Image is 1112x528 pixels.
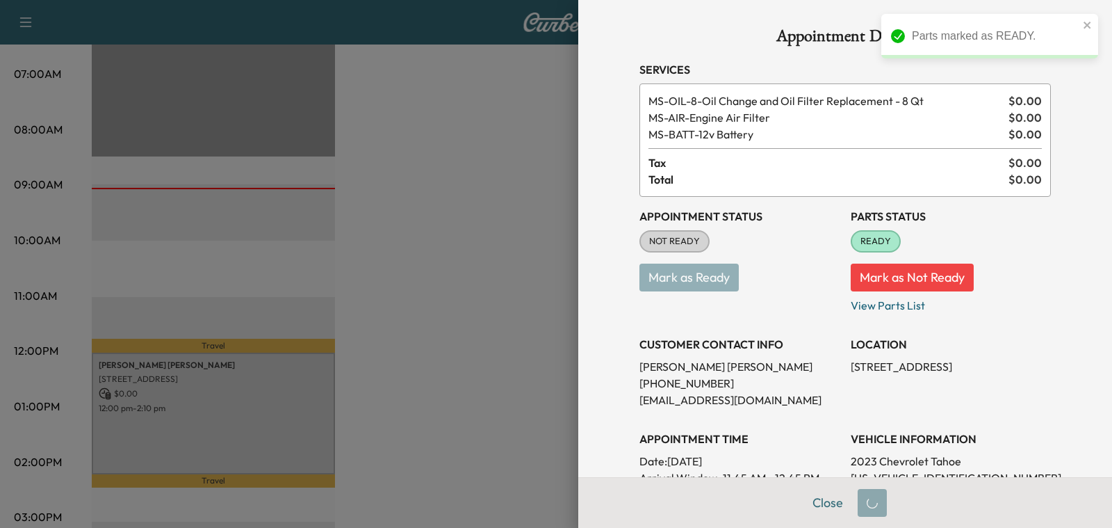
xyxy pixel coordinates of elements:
h3: CUSTOMER CONTACT INFO [639,336,840,353]
h3: Appointment Status [639,208,840,225]
h3: LOCATION [851,336,1051,353]
p: Arrival Window: [639,470,840,486]
button: close [1083,19,1093,31]
p: [STREET_ADDRESS] [851,358,1051,375]
span: Engine Air Filter [648,109,1003,126]
span: $ 0.00 [1008,154,1042,171]
p: View Parts List [851,291,1051,314]
span: $ 0.00 [1008,171,1042,188]
p: [PHONE_NUMBER] [639,375,840,392]
p: 2023 Chevrolet Tahoe [851,453,1051,470]
span: 12v Battery [648,126,1003,143]
span: Tax [648,154,1008,171]
span: Oil Change and Oil Filter Replacement - 8 Qt [648,93,1003,109]
span: $ 0.00 [1008,109,1042,126]
h1: Appointment Details [639,28,1051,50]
span: $ 0.00 [1008,93,1042,109]
span: NOT READY [641,234,708,248]
span: $ 0.00 [1008,126,1042,143]
span: READY [852,234,899,248]
div: Parts marked as READY. [912,28,1079,45]
button: Close [803,489,852,517]
p: [US_VEHICLE_IDENTIFICATION_NUMBER] [851,470,1051,486]
p: Date: [DATE] [639,453,840,470]
h3: VEHICLE INFORMATION [851,431,1051,447]
span: Total [648,171,1008,188]
p: [EMAIL_ADDRESS][DOMAIN_NAME] [639,392,840,408]
button: Mark as Not Ready [851,264,974,291]
h3: Parts Status [851,208,1051,225]
p: [PERSON_NAME] [PERSON_NAME] [639,358,840,375]
h3: APPOINTMENT TIME [639,431,840,447]
span: 11:45 AM - 12:45 PM [723,470,819,486]
h3: Services [639,61,1051,78]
